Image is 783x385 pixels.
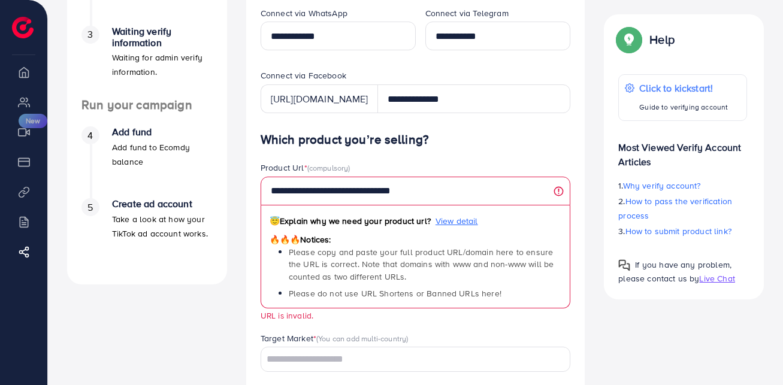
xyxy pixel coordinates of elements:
span: Notices: [270,234,331,245]
p: 3. [618,224,747,238]
li: Create ad account [67,198,227,270]
span: 4 [87,129,93,143]
span: View detail [436,215,478,227]
span: (compulsory) [307,162,350,173]
span: How to pass the verification process [618,195,732,222]
span: How to submit product link? [625,225,731,237]
h4: Add fund [112,126,213,138]
span: (You can add multi-country) [316,333,408,344]
p: Most Viewed Verify Account Articles [618,131,747,169]
span: Live Chat [699,272,734,284]
p: Add fund to Ecomdy balance [112,140,213,169]
h4: Which product you’re selling? [261,132,571,147]
p: Waiting for admin verify information. [112,50,213,79]
span: 🔥🔥🔥 [270,234,300,245]
label: Target Market [261,332,409,344]
span: If you have any problem, please contact us by [618,259,731,284]
p: 1. [618,178,747,193]
li: Add fund [67,126,227,198]
h4: Run your campaign [67,98,227,113]
label: Product Url [261,162,350,174]
span: Explain why we need your product url? [270,215,431,227]
input: Search for option [262,350,555,369]
label: Connect via WhatsApp [261,7,347,19]
img: Popup guide [618,29,640,50]
div: [URL][DOMAIN_NAME] [261,84,378,113]
small: URL is invalid. [261,310,313,321]
label: Connect via Telegram [425,7,509,19]
span: 5 [87,201,93,214]
p: Click to kickstart! [639,81,728,95]
iframe: Chat [732,331,774,376]
span: Why verify account? [623,180,701,192]
span: 3 [87,28,93,41]
h4: Waiting verify information [112,26,213,48]
img: logo [12,17,34,38]
span: Please do not use URL Shortens or Banned URLs here! [289,287,501,299]
div: Search for option [261,347,571,371]
p: Guide to verifying account [639,100,728,114]
li: Waiting verify information [67,26,227,98]
span: Please copy and paste your full product URL/domain here to ensure the URL is correct. Note that d... [289,246,554,283]
label: Connect via Facebook [261,69,346,81]
span: 😇 [270,215,280,227]
p: Help [649,32,675,47]
p: 2. [618,194,747,223]
p: Take a look at how your TikTok ad account works. [112,212,213,241]
img: Popup guide [618,259,630,271]
h4: Create ad account [112,198,213,210]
